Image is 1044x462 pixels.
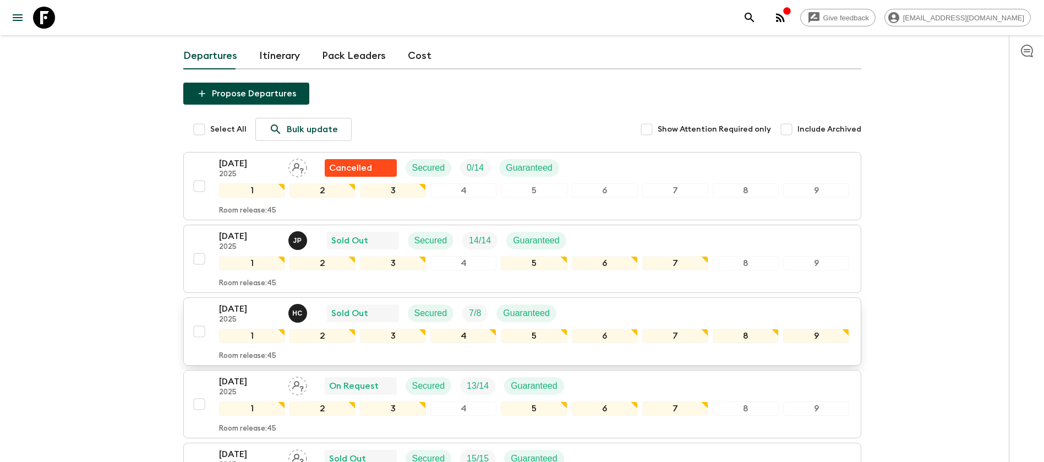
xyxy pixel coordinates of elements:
span: Assign pack leader [288,380,307,389]
div: 7 [642,329,708,343]
div: 3 [360,329,426,343]
p: H C [292,309,303,318]
a: Cost [408,43,431,69]
div: 6 [572,329,638,343]
p: Guaranteed [503,307,550,320]
div: 3 [360,183,426,198]
div: 7 [642,256,708,270]
a: Departures [183,43,237,69]
button: JP [288,231,309,250]
p: Guaranteed [511,379,557,393]
p: Guaranteed [506,161,553,175]
p: [DATE] [219,157,280,170]
span: Include Archived [797,124,861,135]
span: Show Attention Required only [658,124,771,135]
div: 9 [783,183,849,198]
p: Bulk update [287,123,338,136]
span: Select All [210,124,247,135]
button: HC [288,304,309,323]
p: Sold Out [331,307,368,320]
p: Secured [412,379,445,393]
p: J P [293,236,302,245]
span: Joseph Pimentel [288,235,309,243]
a: Bulk update [255,118,352,141]
div: 8 [713,183,779,198]
div: 6 [572,256,638,270]
div: Trip Fill [460,159,490,177]
div: 1 [219,401,285,416]
p: 7 / 8 [469,307,481,320]
button: [DATE]2025Joseph PimentelSold OutSecuredTrip FillGuaranteed123456789Room release:45 [183,225,861,293]
div: 8 [713,256,779,270]
div: 4 [430,183,496,198]
div: Secured [408,305,454,322]
div: 9 [783,329,849,343]
span: Hector Carillo [288,307,309,316]
div: 2 [289,329,356,343]
p: Room release: 45 [219,425,276,433]
button: [DATE]2025Hector Carillo Sold OutSecuredTrip FillGuaranteed123456789Room release:45 [183,297,861,366]
p: 14 / 14 [469,234,491,247]
div: Secured [406,159,452,177]
div: 9 [783,256,849,270]
div: Flash Pack cancellation [325,159,397,177]
div: 1 [219,329,285,343]
div: 2 [289,183,356,198]
div: 5 [501,401,567,416]
div: 7 [642,401,708,416]
div: 1 [219,183,285,198]
button: Propose Departures [183,83,309,105]
div: 5 [501,183,567,198]
div: [EMAIL_ADDRESS][DOMAIN_NAME] [884,9,1031,26]
p: 2025 [219,243,280,252]
div: 3 [360,256,426,270]
div: 9 [783,401,849,416]
p: Sold Out [331,234,368,247]
span: Give feedback [817,14,875,22]
div: 4 [430,329,496,343]
div: 4 [430,401,496,416]
div: Trip Fill [460,377,495,395]
p: [DATE] [219,448,280,461]
div: Trip Fill [462,232,498,249]
p: 13 / 14 [467,379,489,393]
p: Room release: 45 [219,279,276,288]
a: Itinerary [259,43,300,69]
p: 2025 [219,316,280,324]
p: Secured [412,161,445,175]
p: [DATE] [219,375,280,388]
div: 5 [501,329,567,343]
div: 6 [572,183,638,198]
button: [DATE]2025Assign pack leaderFlash Pack cancellationSecuredTrip FillGuaranteed123456789Room releas... [183,152,861,220]
button: [DATE]2025Assign pack leaderOn RequestSecuredTrip FillGuaranteed123456789Room release:45 [183,370,861,438]
span: Assign pack leader [288,453,307,461]
div: 1 [219,256,285,270]
p: 2025 [219,388,280,397]
p: Guaranteed [513,234,560,247]
p: [DATE] [219,302,280,316]
button: search adventures [739,7,761,29]
p: [DATE] [219,230,280,243]
span: [EMAIL_ADDRESS][DOMAIN_NAME] [897,14,1030,22]
div: Secured [406,377,452,395]
a: Pack Leaders [322,43,386,69]
p: Secured [414,307,447,320]
div: 8 [713,401,779,416]
p: 0 / 14 [467,161,484,175]
div: 5 [501,256,567,270]
div: 2 [289,256,356,270]
p: Room release: 45 [219,352,276,361]
div: 8 [713,329,779,343]
div: 4 [430,256,496,270]
div: Trip Fill [462,305,488,322]
span: Assign pack leader [288,162,307,171]
div: 2 [289,401,356,416]
p: On Request [329,379,379,393]
div: 3 [360,401,426,416]
div: 6 [572,401,638,416]
p: 2025 [219,170,280,179]
p: Cancelled [329,161,372,175]
div: 7 [642,183,708,198]
a: Give feedback [800,9,876,26]
div: Secured [408,232,454,249]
